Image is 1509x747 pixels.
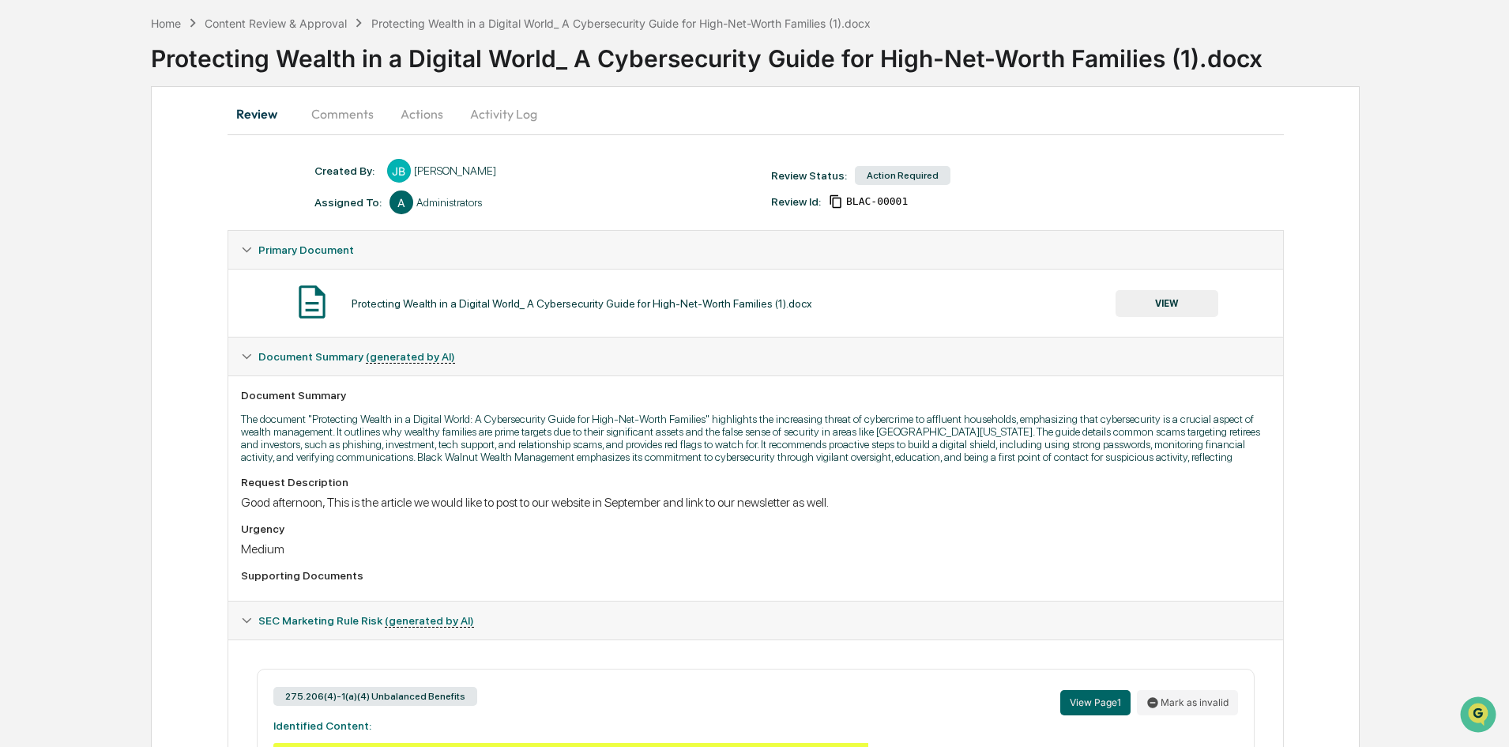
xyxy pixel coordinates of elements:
span: Pylon [157,268,191,280]
span: Preclearance [32,199,102,215]
button: Review [228,95,299,133]
div: JB [387,159,411,183]
span: 5daf6b68-a42f-445b-b40f-a38d20324f12 [846,195,908,208]
div: Content Review & Approval [205,17,347,30]
div: Urgency [241,523,1270,535]
p: The document "Protecting Wealth in a Digital World: A Cybersecurity Guide for High-Net-Worth Fami... [241,413,1270,463]
img: Document Icon [292,282,332,322]
u: (generated by AI) [366,350,455,364]
p: How can we help? [16,33,288,58]
button: View Page1 [1060,690,1131,715]
button: Activity Log [457,95,550,133]
div: Primary Document [228,269,1283,337]
button: Mark as invalid [1137,690,1238,715]
div: Review Status: [771,169,847,182]
span: SEC Marketing Rule Risk [258,614,474,627]
div: Good afternoon, This is the article we would like to post to our website in September and link to... [241,495,1270,510]
iframe: Open customer support [1458,695,1501,738]
button: Comments [299,95,386,133]
div: Start new chat [54,121,259,137]
span: Primary Document [258,243,354,256]
button: Actions [386,95,457,133]
img: 1746055101610-c473b297-6a78-478c-a979-82029cc54cd1 [16,121,44,149]
div: secondary tabs example [228,95,1284,133]
div: 🖐️ [16,201,28,213]
div: Supporting Documents [241,569,1270,582]
u: (generated by AI) [385,614,474,628]
div: We're available if you need us! [54,137,200,149]
div: Assigned To: [314,196,382,209]
div: Primary Document [228,231,1283,269]
div: 🔎 [16,231,28,243]
span: Data Lookup [32,229,100,245]
div: Request Description [241,476,1270,489]
a: 🖐️Preclearance [9,193,108,221]
div: Document Summary (generated by AI) [228,375,1283,601]
div: Administrators [416,196,482,209]
div: Medium [241,541,1270,556]
strong: Identified Content: [273,719,371,732]
div: Created By: ‎ ‎ [314,164,379,177]
a: 🗄️Attestations [108,193,202,221]
div: 275.206(4)-1(a)(4) Unbalanced Benefits [273,687,477,706]
div: A [389,191,413,214]
div: Review Id: [771,195,821,208]
button: VIEW [1116,290,1218,317]
button: Start new chat [269,126,288,145]
div: 🗄️ [115,201,127,213]
div: Action Required [855,166,950,185]
div: Home [151,17,181,30]
a: 🔎Data Lookup [9,223,106,251]
div: SEC Marketing Rule Risk (generated by AI) [228,602,1283,639]
a: Powered byPylon [111,267,191,280]
div: Document Summary [241,389,1270,402]
div: Protecting Wealth in a Digital World_ A Cybersecurity Guide for High-Net-Worth Families (1).docx [352,297,812,310]
div: Protecting Wealth in a Digital World_ A Cybersecurity Guide for High-Net-Worth Families (1).docx [151,32,1509,73]
div: [PERSON_NAME] [414,164,496,177]
span: Attestations [130,199,196,215]
div: Document Summary (generated by AI) [228,338,1283,375]
div: Protecting Wealth in a Digital World_ A Cybersecurity Guide for High-Net-Worth Families (1).docx [371,17,871,30]
span: Document Summary [258,350,455,363]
